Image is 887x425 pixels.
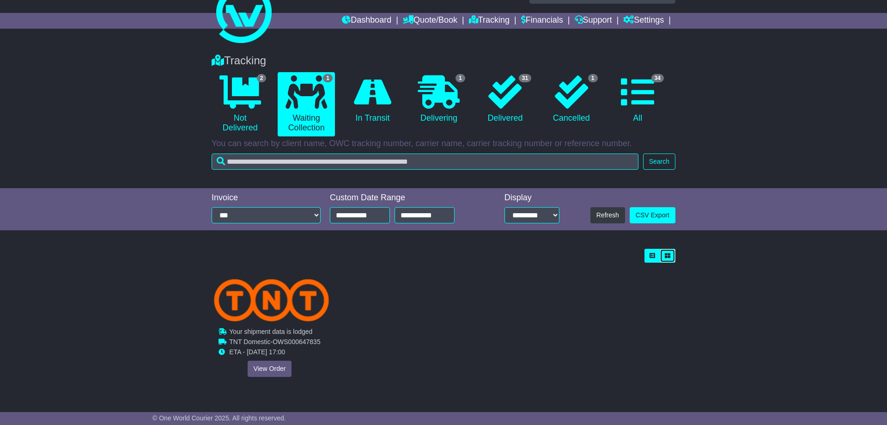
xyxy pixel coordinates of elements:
[609,72,666,127] a: 34 All
[212,139,675,149] p: You can search by client name, OWC tracking number, carrier name, carrier tracking number or refe...
[212,193,321,203] div: Invoice
[330,193,478,203] div: Custom Date Range
[214,279,329,321] img: TNT_Domestic.png
[152,414,286,422] span: © One World Courier 2025. All rights reserved.
[273,338,321,345] span: OWS000647835
[229,338,320,348] td: -
[207,54,680,68] div: Tracking
[323,74,333,82] span: 1
[504,193,560,203] div: Display
[477,72,534,127] a: 31 Delivered
[575,13,612,29] a: Support
[403,13,457,29] a: Quote/Book
[229,348,285,356] span: ETA - [DATE] 17:00
[519,74,531,82] span: 31
[590,207,625,223] button: Refresh
[456,74,465,82] span: 1
[257,74,267,82] span: 2
[630,207,675,223] a: CSV Export
[410,72,467,127] a: 1 Delivering
[521,13,563,29] a: Financials
[278,72,334,136] a: 1 Waiting Collection
[543,72,600,127] a: 1 Cancelled
[342,13,391,29] a: Dashboard
[643,154,675,170] button: Search
[651,74,664,82] span: 34
[623,13,664,29] a: Settings
[588,74,598,82] span: 1
[229,338,270,345] span: TNT Domestic
[229,328,312,335] span: Your shipment data is lodged
[212,72,268,136] a: 2 Not Delivered
[248,361,292,377] a: View Order
[469,13,510,29] a: Tracking
[344,72,401,127] a: In Transit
